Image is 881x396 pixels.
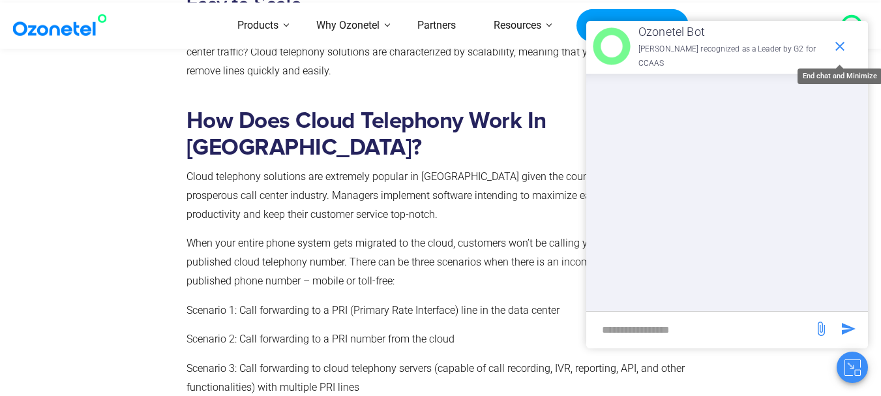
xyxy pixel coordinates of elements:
a: Products [218,3,297,49]
p: [PERSON_NAME] recognized as a Leader by G2 for CCAAS [638,42,826,70]
span: send message [835,316,861,342]
span: Scenario 2: Call forwarding to a PRI number from the cloud [187,333,455,345]
span: Need to increase the number of customer service agents on your team or add more lines to manage c... [187,27,660,77]
p: Ozonetel Bot [638,22,826,42]
span: send message [808,316,834,342]
span: When your entire phone system gets migrated to the cloud, customers won’t be calling your office ... [187,237,680,287]
button: Close chat [837,352,868,383]
span: end chat or minimize [827,33,853,59]
div: new-msg-input [593,318,807,342]
img: header [593,27,631,65]
span: Scenario 3: Call forwarding to cloud telephony servers (capable of call recording, IVR, reporting... [187,362,685,393]
a: Partners [398,3,475,49]
span: Scenario 1: Call forwarding to a PRI (Primary Rate Interface) line in the data center [187,304,560,316]
a: Request a Demo [576,8,688,42]
a: Why Ozonetel [297,3,398,49]
span: Cloud telephony solutions are extremely popular in [GEOGRAPHIC_DATA] given the country’s strong a... [187,170,672,221]
a: Resources [475,3,560,49]
b: How Does Cloud Telephony Work In [GEOGRAPHIC_DATA]? [187,110,546,159]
